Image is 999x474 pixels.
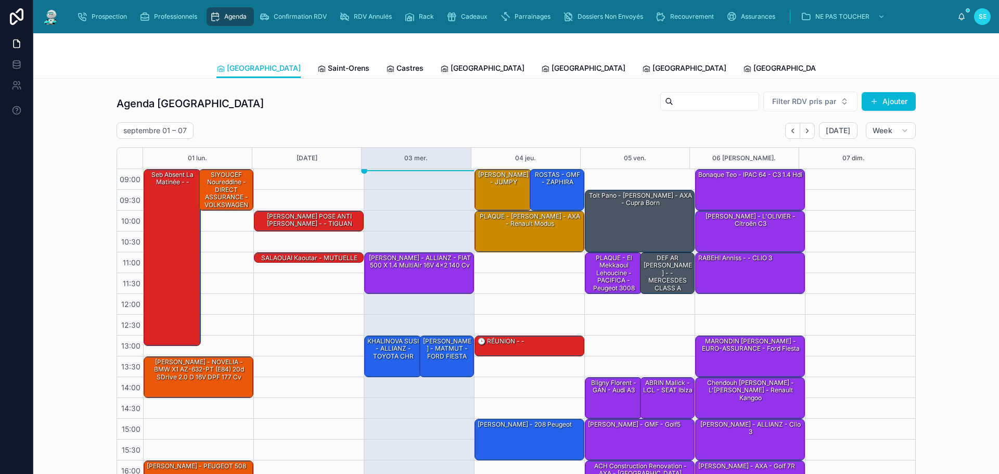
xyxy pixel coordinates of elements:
span: [GEOGRAPHIC_DATA] [652,63,726,73]
span: 14:00 [119,383,143,392]
div: ROSTAS - GMF - ZAPHIRA [532,170,584,187]
span: [GEOGRAPHIC_DATA] [753,63,827,73]
span: Saint-Orens [328,63,369,73]
div: [PERSON_NAME] - L'OLIVIER - Citroën c3 [696,211,804,252]
span: Castres [396,63,424,73]
div: [PERSON_NAME] - ALLIANZ - FIAT 500 X 1.4 MultiAir 16V 4x2 140 cv [366,253,473,271]
div: [PERSON_NAME] - JUMPY [477,170,531,187]
div: Bligny Florent - GAN - Audi A3 [587,378,641,395]
a: Recouvrement [652,7,721,26]
button: 04 jeu. [515,148,536,169]
span: Recouvrement [670,12,714,21]
a: Saint-Orens [317,59,369,80]
span: [GEOGRAPHIC_DATA] [552,63,625,73]
a: NE PAS TOUCHER [798,7,890,26]
div: [PERSON_NAME] POSE ANTI [PERSON_NAME] - - TIGUAN [254,211,363,231]
button: [DATE] [819,122,857,139]
span: Rack [419,12,434,21]
span: Dossiers Non Envoyés [578,12,643,21]
span: 11:00 [120,258,143,267]
div: [PERSON_NAME] - ALLIANZ - Clio 3 [696,419,804,460]
span: [GEOGRAPHIC_DATA] [227,63,301,73]
div: Bligny Florent - GAN - Audi A3 [585,378,642,418]
div: SIYOUCEF Noureddine - DIRECT ASSURANCE - VOLKSWAGEN Tiguan [201,170,253,217]
div: SALAOUAI Kaoutar - MUTUELLE DE POITIERS - Clio 4 [256,253,363,271]
div: Toit pano - [PERSON_NAME] - AXA - cupra born [587,191,694,208]
div: 🕒 RÉUNION - - [475,336,584,356]
span: 13:00 [119,341,143,350]
span: 15:30 [119,445,143,454]
div: [PERSON_NAME] - L'OLIVIER - Citroën c3 [697,212,804,229]
div: PLAQUE - [PERSON_NAME] - AXA - Renault modus [475,211,584,252]
div: [PERSON_NAME] - 208 Peugeot [477,420,573,429]
a: Professionnels [136,7,204,26]
div: Bonaque Teo - IPAC 64 - C3 1.4 hdi [696,170,804,210]
span: 09:00 [117,175,143,184]
span: [GEOGRAPHIC_DATA] [451,63,524,73]
button: [DATE] [297,148,317,169]
div: PLAQUE - El Mekkaoui Lehoucine - PACIFICA - peugeot 3008 [585,253,642,293]
a: Castres [386,59,424,80]
button: 03 mer. [404,148,428,169]
a: [GEOGRAPHIC_DATA] [216,59,301,79]
div: 🕒 RÉUNION - - [477,337,526,346]
div: [PERSON_NAME] POSE ANTI [PERSON_NAME] - - TIGUAN [256,212,363,229]
div: KHALINOVA SUSI - ALLIANZ - TOYOTA CHR [365,336,421,377]
div: MARONDIN [PERSON_NAME] - EURO-ASSURANCE - Ford fiesta [697,337,804,354]
span: SE [979,12,987,21]
span: 13:30 [119,362,143,371]
a: Prospection [74,7,134,26]
button: 06 [PERSON_NAME]. [712,148,776,169]
button: Week [866,122,916,139]
span: Week [873,126,892,135]
div: DEF AR [PERSON_NAME] - - MERCESDES CLASS A [642,253,694,293]
div: [PERSON_NAME] - NOVELIA - BMW X1 AZ-632-PT (E84) 20d sDrive 2.0 d 16V DPF 177 cv [144,357,253,398]
span: 10:00 [119,216,143,225]
div: Bonaque Teo - IPAC 64 - C3 1.4 hdi [697,170,803,180]
div: [PERSON_NAME] - JUMPY [475,170,531,210]
div: RABEHI Anniss - - CLIO 3 [697,253,773,263]
a: [GEOGRAPHIC_DATA] [440,59,524,80]
a: [GEOGRAPHIC_DATA] [642,59,726,80]
a: Rack [401,7,441,26]
span: 10:30 [119,237,143,246]
span: Assurances [741,12,775,21]
span: 09:30 [117,196,143,204]
button: Next [800,123,815,139]
button: Ajouter [862,92,916,111]
a: RDV Annulés [336,7,399,26]
span: 12:00 [119,300,143,309]
div: ABRIN Malick - LCL - SEAT Ibiza [642,378,694,395]
div: [PERSON_NAME] - NOVELIA - BMW X1 AZ-632-PT (E84) 20d sDrive 2.0 d 16V DPF 177 cv [146,357,252,382]
button: Back [785,123,800,139]
a: Confirmation RDV [256,7,334,26]
span: 11:30 [120,279,143,288]
a: Parrainages [497,7,558,26]
div: 01 lun. [188,148,207,169]
span: 15:00 [119,425,143,433]
div: PLAQUE - [PERSON_NAME] - AXA - Renault modus [477,212,583,229]
span: Confirmation RDV [274,12,327,21]
div: [PERSON_NAME] - GMF - Golf5 [585,419,694,460]
div: [PERSON_NAME] - PEUGEOT 508 [146,462,247,471]
div: MARONDIN [PERSON_NAME] - EURO-ASSURANCE - Ford fiesta [696,336,804,377]
span: Agenda [224,12,247,21]
div: SIYOUCEF Noureddine - DIRECT ASSURANCE - VOLKSWAGEN Tiguan [199,170,253,210]
div: [PERSON_NAME] - MATMUT - FORD FIESTA [420,336,474,377]
h2: septembre 01 – 07 [123,125,187,136]
span: Prospection [92,12,127,21]
div: Chendouh [PERSON_NAME] - L'[PERSON_NAME] - Renault kangoo [696,378,804,418]
div: ABRIN Malick - LCL - SEAT Ibiza [641,378,695,418]
div: [PERSON_NAME] - MATMUT - FORD FIESTA [421,337,473,361]
div: Seb absent la matinée - - [146,170,200,187]
button: Select Button [763,92,857,111]
span: Cadeaux [461,12,488,21]
div: DEF AR [PERSON_NAME] - - MERCESDES CLASS A [641,253,695,293]
a: [GEOGRAPHIC_DATA] [743,59,827,80]
span: Parrainages [515,12,550,21]
a: Dossiers Non Envoyés [560,7,650,26]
